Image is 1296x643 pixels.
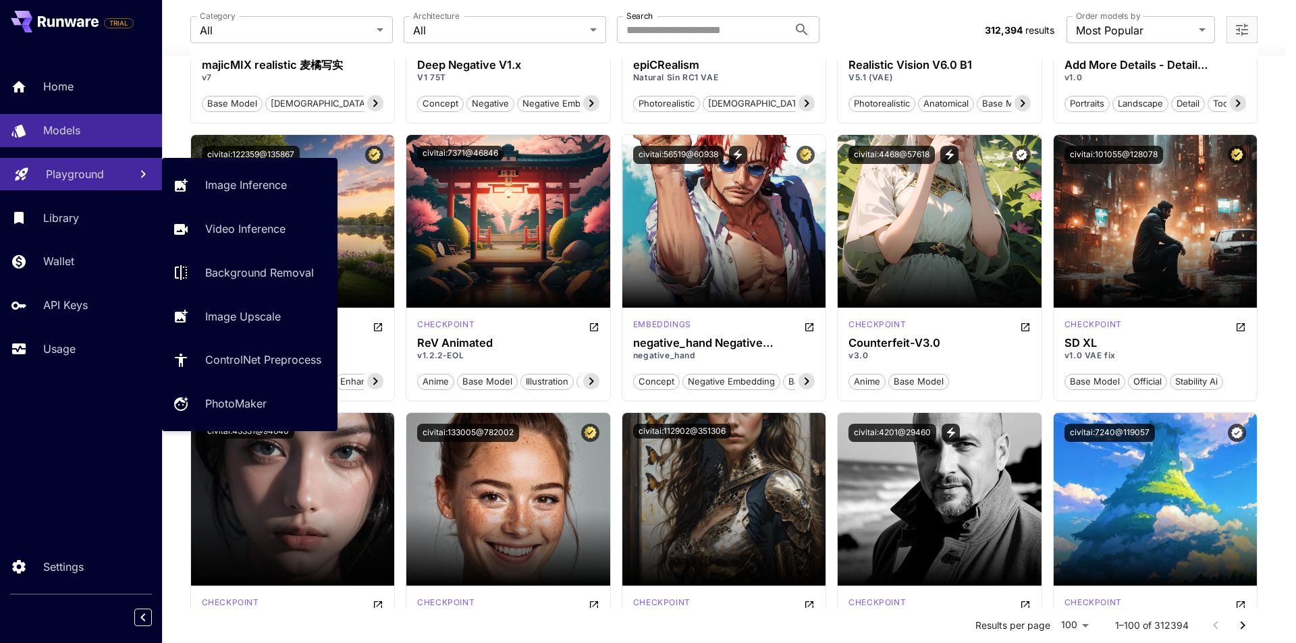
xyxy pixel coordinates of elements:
[1025,24,1054,36] span: results
[202,596,259,609] p: checkpoint
[849,375,885,389] span: anime
[1064,337,1247,350] h3: SD XL
[418,375,454,389] span: anime
[848,596,906,613] div: SD 1.5
[1013,146,1031,164] button: Verified working
[162,256,337,289] a: Background Removal
[985,24,1023,36] span: 312,394
[43,78,74,94] p: Home
[1228,424,1246,442] button: Verified working
[1020,318,1031,335] button: Open in CivitAI
[413,22,585,38] span: All
[418,97,463,111] span: concept
[200,22,371,38] span: All
[205,221,286,237] p: Video Inference
[634,97,699,111] span: photorealistic
[1235,596,1246,613] button: Open in CivitAI
[1228,146,1246,164] button: Certified Model – Vetted for best performance and includes a commercial license.
[633,596,691,613] div: SDXL Turbo
[202,72,384,84] p: v7
[202,596,259,613] div: SD 1.5
[848,424,936,442] button: civitai:4201@29460
[335,375,385,389] span: enhancer
[162,213,337,246] a: Video Inference
[581,424,599,442] button: Certified Model – Vetted for best performance and includes a commercial license.
[1129,375,1166,389] span: official
[1064,318,1122,331] p: checkpoint
[467,97,514,111] span: negative
[942,424,960,442] button: View trigger words
[633,424,731,439] button: civitai:112902@351306
[162,343,337,376] a: ControlNet Preprocess
[417,424,519,442] button: civitai:133005@782002
[205,177,287,193] p: Image Inference
[1113,97,1168,111] span: landscape
[1064,424,1155,442] button: civitai:7240@119057
[848,596,906,609] p: checkpoint
[626,10,653,22] label: Search
[518,97,614,111] span: negative embedding
[848,318,906,335] div: SD 1.5
[848,146,935,164] button: civitai:4468@57618
[804,318,815,335] button: Open in CivitAI
[633,596,691,609] p: checkpoint
[205,352,321,368] p: ControlNet Preprocess
[633,318,691,335] div: SD 1.5
[43,210,79,226] p: Library
[266,97,373,111] span: [DEMOGRAPHIC_DATA]
[848,337,1031,350] h3: Counterfeit-V3.0
[633,72,815,84] p: Natural Sin RC1 VAE
[634,375,679,389] span: concept
[919,97,973,111] span: anatomical
[144,605,162,630] div: Collapse sidebar
[162,387,337,420] a: PhotoMaker
[417,146,504,161] button: civitai:7371@46846
[417,59,599,72] h3: Deep Negative V1.x
[43,297,88,313] p: API Keys
[417,337,599,350] div: ReV Animated
[1064,596,1122,613] div: SD 1.5
[1056,615,1093,635] div: 100
[849,97,915,111] span: photorealistic
[162,300,337,333] a: Image Upscale
[200,10,236,22] label: Category
[43,341,76,357] p: Usage
[1020,596,1031,613] button: Open in CivitAI
[1076,10,1140,22] label: Order models by
[848,72,1031,84] p: V5.1 (VAE)
[202,59,384,72] div: majicMIX realistic 麦橘写实
[729,146,747,164] button: View trigger words
[1064,146,1163,164] button: civitai:101055@128078
[104,15,134,31] span: Add your payment card to enable full platform functionality.
[633,59,815,72] h3: epiCRealism
[633,146,724,164] button: civitai:56519@60938
[889,375,948,389] span: base model
[413,10,459,22] label: Architecture
[1065,97,1109,111] span: portraits
[202,146,300,164] button: civitai:122359@135867
[940,146,959,164] button: View trigger words
[848,59,1031,72] div: Realistic Vision V6.0 B1
[458,375,517,389] span: base model
[205,308,281,325] p: Image Upscale
[373,596,383,613] button: Open in CivitAI
[975,619,1050,632] p: Results per page
[134,609,152,626] button: Collapse sidebar
[633,318,691,331] p: embeddings
[784,375,842,389] span: bad prompt
[105,18,133,28] span: TRIAL
[417,596,475,609] p: checkpoint
[417,318,475,335] div: SD 1.5
[1064,350,1247,362] p: v1.0 VAE fix
[1065,375,1125,389] span: base model
[1115,619,1189,632] p: 1–100 of 312394
[1064,59,1247,72] h3: Add More Details - Detail Enhancer / Tweaker (细节调整) LoRA
[633,337,815,350] h3: negative_hand Negative Embedding
[1235,318,1246,335] button: Open in CivitAI
[417,350,599,362] p: v1.2.2-EOL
